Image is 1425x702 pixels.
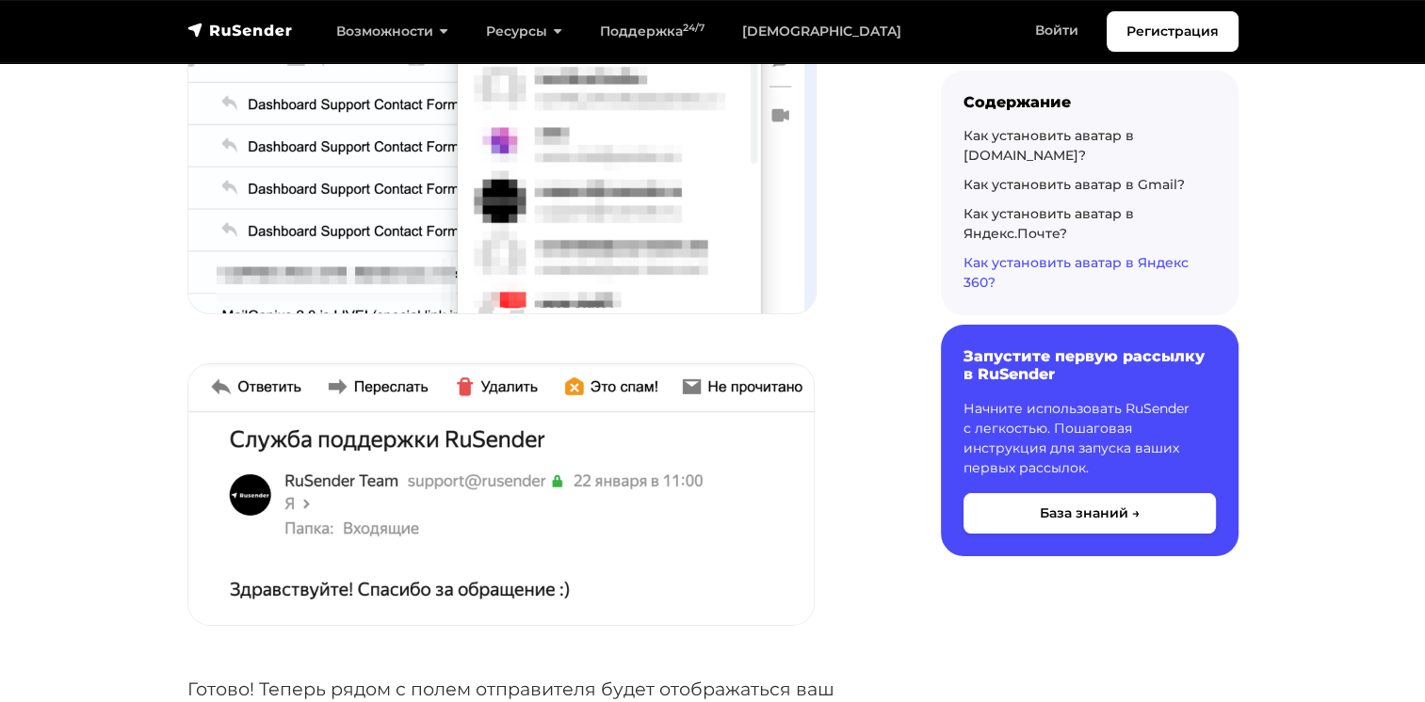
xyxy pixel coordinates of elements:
[963,127,1134,164] a: Как установить аватар в [DOMAIN_NAME]?
[1107,11,1239,52] a: Регистрация
[187,21,293,40] img: RuSender
[963,93,1216,111] div: Содержание
[188,364,814,625] img: Пример аватара в рассылке
[963,176,1185,193] a: Как установить аватар в Gmail?
[1016,11,1097,50] a: Войти
[467,12,581,51] a: Ресурсы
[963,347,1216,383] h6: Запустите первую рассылку в RuSender
[723,12,920,51] a: [DEMOGRAPHIC_DATA]
[683,22,704,34] sup: 24/7
[963,493,1216,534] button: База знаний →
[317,12,467,51] a: Возможности
[963,399,1216,478] p: Начните использовать RuSender с легкостью. Пошаговая инструкция для запуска ваших первых рассылок.
[963,205,1134,242] a: Как установить аватар в Яндекс.Почте?
[963,254,1189,291] a: Как установить аватар в Яндекс 360?
[581,12,723,51] a: Поддержка24/7
[941,325,1239,555] a: Запустите первую рассылку в RuSender Начните использовать RuSender с легкостью. Пошаговая инструк...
